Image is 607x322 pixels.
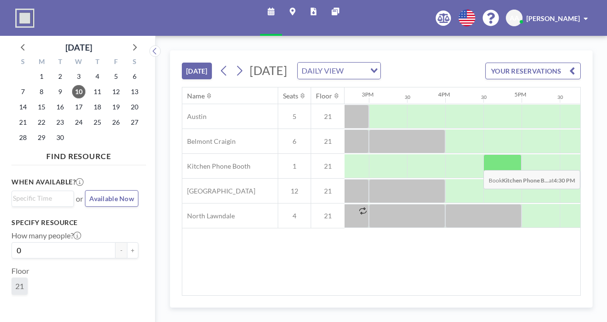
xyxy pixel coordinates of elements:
[91,85,104,98] span: Thursday, September 11, 2025
[128,100,141,114] span: Saturday, September 20, 2025
[316,92,332,100] div: Floor
[128,116,141,129] span: Saturday, September 27, 2025
[557,94,563,100] div: 30
[11,302,27,312] label: Type
[12,191,73,205] div: Search for option
[510,14,519,22] span: AA
[311,187,345,195] span: 21
[187,92,205,100] div: Name
[182,212,235,220] span: North Lawndale
[16,131,30,144] span: Sunday, September 28, 2025
[283,92,298,100] div: Seats
[278,187,311,195] span: 12
[182,187,255,195] span: [GEOGRAPHIC_DATA]
[502,177,549,184] b: Kitchen Phone B...
[72,70,85,83] span: Wednesday, September 3, 2025
[53,116,67,129] span: Tuesday, September 23, 2025
[53,70,67,83] span: Tuesday, September 2, 2025
[65,41,92,54] div: [DATE]
[182,162,251,171] span: Kitchen Phone Booth
[14,56,32,69] div: S
[15,9,34,28] img: organization-logo
[85,190,138,207] button: Available Now
[278,212,311,220] span: 4
[91,70,104,83] span: Thursday, September 4, 2025
[16,116,30,129] span: Sunday, September 21, 2025
[128,85,141,98] span: Saturday, September 13, 2025
[72,85,85,98] span: Wednesday, September 10, 2025
[70,56,88,69] div: W
[109,70,123,83] span: Friday, September 5, 2025
[115,242,127,258] button: -
[483,170,580,189] span: Book at
[127,242,138,258] button: +
[485,63,581,79] button: YOUR RESERVATIONS
[51,56,70,69] div: T
[278,112,311,121] span: 5
[125,56,144,69] div: S
[11,148,146,161] h4: FIND RESOURCE
[109,116,123,129] span: Friday, September 26, 2025
[182,137,236,146] span: Belmont Craigin
[182,112,207,121] span: Austin
[72,116,85,129] span: Wednesday, September 24, 2025
[554,177,575,184] b: 4:30 PM
[53,131,67,144] span: Tuesday, September 30, 2025
[481,94,487,100] div: 30
[35,116,48,129] span: Monday, September 22, 2025
[53,100,67,114] span: Tuesday, September 16, 2025
[311,162,345,171] span: 21
[250,63,287,77] span: [DATE]
[35,131,48,144] span: Monday, September 29, 2025
[88,56,106,69] div: T
[72,100,85,114] span: Wednesday, September 17, 2025
[11,266,29,276] label: Floor
[526,14,580,22] span: [PERSON_NAME]
[300,64,345,77] span: DAILY VIEW
[35,100,48,114] span: Monday, September 15, 2025
[298,63,380,79] div: Search for option
[405,94,410,100] div: 30
[109,100,123,114] span: Friday, September 19, 2025
[311,212,345,220] span: 21
[16,85,30,98] span: Sunday, September 7, 2025
[35,85,48,98] span: Monday, September 8, 2025
[35,70,48,83] span: Monday, September 1, 2025
[106,56,125,69] div: F
[11,231,81,240] label: How many people?
[91,100,104,114] span: Thursday, September 18, 2025
[438,91,450,98] div: 4PM
[278,162,311,171] span: 1
[76,194,83,204] span: or
[362,91,374,98] div: 3PM
[89,194,134,203] span: Available Now
[311,112,345,121] span: 21
[311,137,345,146] span: 21
[16,100,30,114] span: Sunday, September 14, 2025
[346,64,365,77] input: Search for option
[32,56,51,69] div: M
[182,63,212,79] button: [DATE]
[11,218,138,227] h3: Specify resource
[13,193,68,204] input: Search for option
[278,137,311,146] span: 6
[91,116,104,129] span: Thursday, September 25, 2025
[514,91,526,98] div: 5PM
[15,281,24,291] span: 21
[128,70,141,83] span: Saturday, September 6, 2025
[109,85,123,98] span: Friday, September 12, 2025
[53,85,67,98] span: Tuesday, September 9, 2025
